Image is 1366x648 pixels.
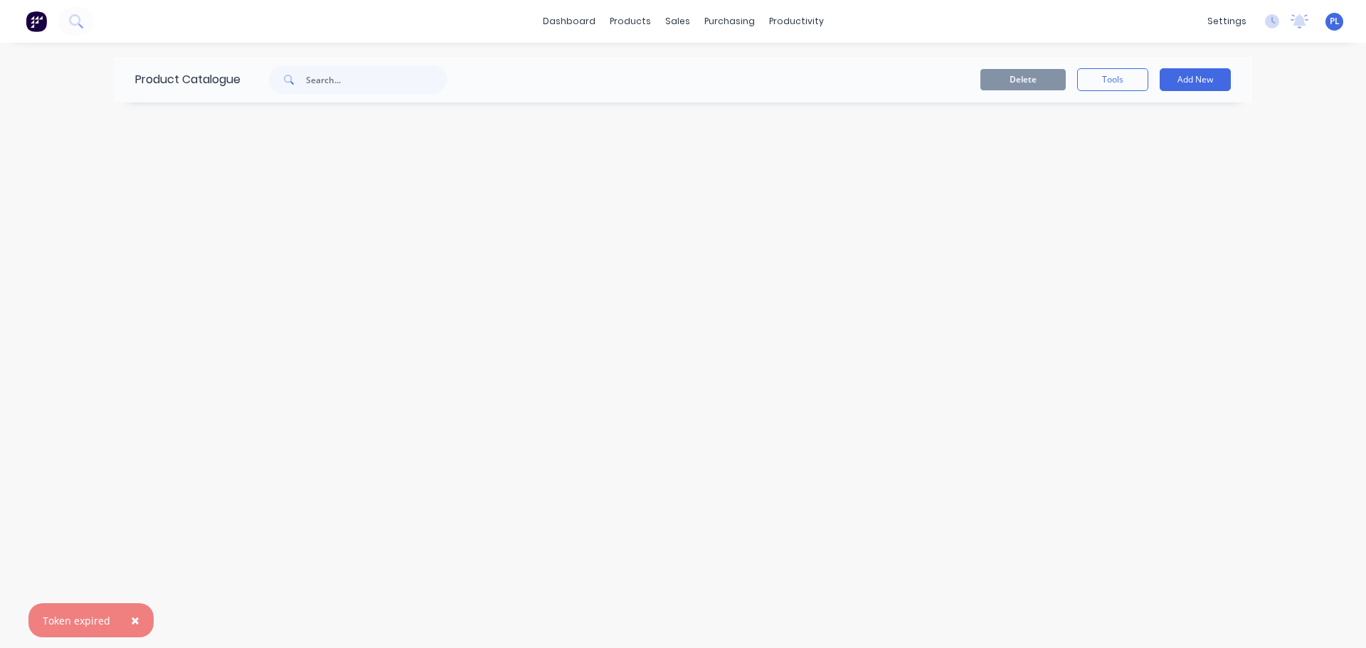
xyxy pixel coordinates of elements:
span: PL [1330,15,1340,28]
button: Delete [980,69,1066,90]
div: purchasing [697,11,762,32]
button: Close [117,603,154,637]
button: Add New [1160,68,1231,91]
div: Token expired [43,613,110,628]
span: × [131,610,139,630]
div: settings [1200,11,1254,32]
div: productivity [762,11,831,32]
input: Search... [306,65,447,94]
div: products [603,11,658,32]
div: Product Catalogue [114,57,240,102]
div: sales [658,11,697,32]
img: Factory [26,11,47,32]
a: dashboard [536,11,603,32]
button: Tools [1077,68,1148,91]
